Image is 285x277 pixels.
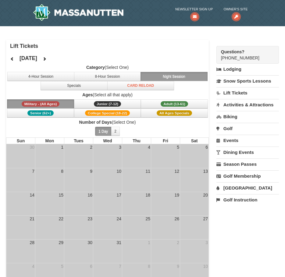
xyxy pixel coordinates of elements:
[86,65,105,70] strong: Category
[111,127,120,136] button: 2
[221,49,244,54] strong: Questions?
[205,240,208,246] div: 3
[58,192,64,198] div: 15
[223,6,248,19] a: Owner's Site
[116,168,122,174] div: 10
[141,108,208,118] button: All Ages Specials
[147,240,151,246] div: 1
[176,240,180,246] div: 2
[27,110,54,116] span: Senior (62+)
[60,263,64,269] div: 5
[176,263,180,269] div: 9
[74,72,141,81] button: 8-Hour Session
[223,6,248,12] span: Owner's Site
[145,192,151,198] div: 18
[31,263,35,269] div: 4
[141,99,208,108] button: Adult (13-61)
[216,170,279,182] a: Golf Membership
[145,216,151,222] div: 25
[93,137,122,144] th: Wed
[202,216,208,222] div: 27
[6,119,209,125] label: (Select One)
[118,144,122,150] div: 3
[216,194,279,205] a: Golf Instruction
[202,263,208,269] div: 10
[216,158,279,170] a: Season Passes
[216,87,279,98] a: Lift Tickets
[174,216,180,222] div: 26
[64,137,93,144] th: Tues
[41,81,107,90] button: Specials
[85,110,130,116] span: College Special (18-22)
[82,92,93,97] strong: Ages
[122,137,151,144] th: Thu
[174,192,180,198] div: 19
[7,108,74,118] button: Senior (62+)
[22,101,60,107] span: Military - (All Ages)
[216,147,279,158] a: Dining Events
[216,64,279,75] a: Lodging
[7,72,74,81] button: 4-Hour Session
[175,6,213,19] a: Newsletter Sign Up
[107,81,174,90] button: Card Reload
[7,99,74,108] button: Military - (All Ages)
[174,168,180,174] div: 12
[58,240,64,246] div: 29
[6,137,35,144] th: Sun
[202,192,208,198] div: 20
[147,263,151,269] div: 8
[116,240,122,246] div: 31
[33,4,124,21] img: Massanutten Resort Logo
[29,240,35,246] div: 28
[33,4,124,21] a: Massanutten Resort
[60,144,64,150] div: 1
[216,123,279,134] a: Golf
[31,168,35,174] div: 7
[87,240,93,246] div: 30
[157,110,192,116] span: All Ages Specials
[89,263,93,269] div: 6
[202,168,208,174] div: 13
[216,135,279,146] a: Events
[79,120,112,125] strong: Number of Days
[216,182,279,194] a: [GEOGRAPHIC_DATA]
[58,216,64,222] div: 22
[94,101,121,107] span: Junior (7-12)
[147,144,151,150] div: 4
[89,144,93,150] div: 2
[145,168,151,174] div: 11
[87,216,93,222] div: 23
[175,6,213,12] span: Newsletter Sign Up
[216,75,279,87] a: Snow Sports Lessons
[216,111,279,122] a: Biking
[89,168,93,174] div: 9
[161,101,188,107] span: Adult (13-61)
[29,144,35,150] div: 30
[151,137,180,144] th: Fri
[6,92,209,98] label: (Select all that apply)
[87,192,93,198] div: 16
[74,108,141,118] button: College Special (18-22)
[118,263,122,269] div: 7
[74,99,141,108] button: Junior (7-12)
[6,64,209,70] label: (Select One)
[60,168,64,174] div: 8
[20,55,37,61] h4: [DATE]
[205,144,208,150] div: 6
[35,137,64,144] th: Mon
[141,72,207,81] button: Night Session
[116,216,122,222] div: 24
[176,144,180,150] div: 5
[29,216,35,222] div: 21
[95,127,111,136] button: 1 Day
[116,192,122,198] div: 17
[216,99,279,110] a: Activities & Attractions
[221,49,268,60] span: [PHONE_NUMBER]
[29,192,35,198] div: 14
[180,137,209,144] th: Sat
[10,43,209,49] h4: Lift Tickets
